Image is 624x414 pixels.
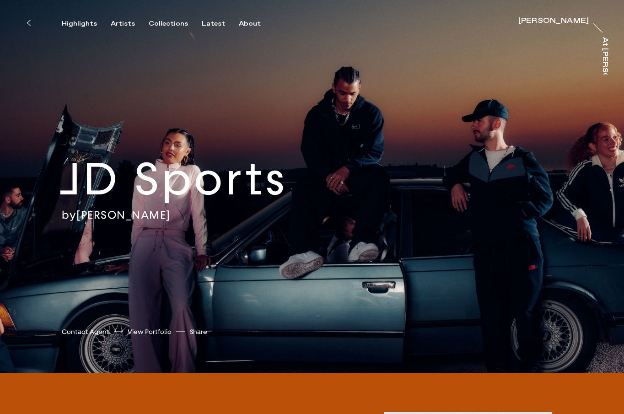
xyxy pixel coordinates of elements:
[518,17,589,27] a: [PERSON_NAME]
[202,20,239,28] button: Latest
[149,20,188,28] div: Collections
[601,37,608,119] div: At [PERSON_NAME]
[62,20,111,28] button: Highlights
[239,20,261,28] div: About
[62,20,97,28] div: Highlights
[76,208,171,222] a: [PERSON_NAME]
[62,208,76,222] span: by
[239,20,274,28] button: About
[128,327,172,337] a: View Portfolio
[59,151,349,208] h2: JD Sports
[111,20,135,28] div: Artists
[62,327,109,337] a: Contact Agent
[599,37,608,75] a: At [PERSON_NAME]
[202,20,225,28] div: Latest
[111,20,149,28] button: Artists
[149,20,202,28] button: Collections
[190,326,207,338] button: Share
